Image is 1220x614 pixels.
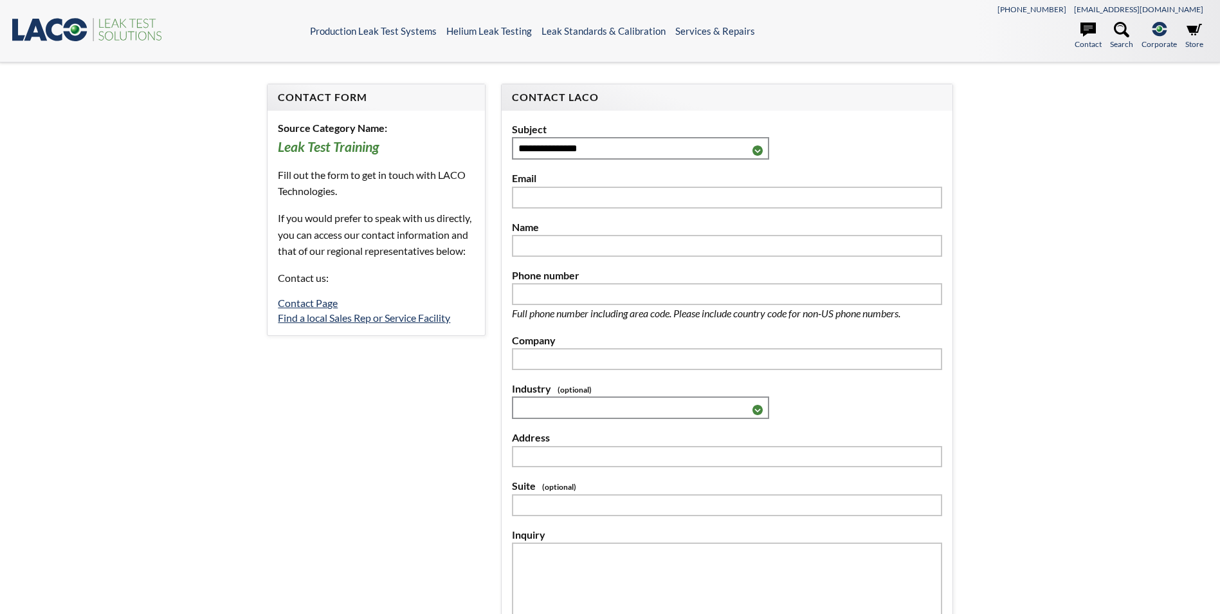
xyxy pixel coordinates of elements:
a: Contact [1075,22,1102,50]
p: Full phone number including area code. Please include country code for non-US phone numbers. [512,305,942,322]
label: Subject [512,121,942,138]
label: Inquiry [512,526,942,543]
a: [PHONE_NUMBER] [997,5,1066,14]
h4: Contact Form [278,91,474,104]
span: Corporate [1142,38,1177,50]
a: Helium Leak Testing [446,25,532,37]
h4: Contact LACO [512,91,942,104]
p: Contact us: [278,270,474,286]
a: Find a local Sales Rep or Service Facility [278,312,450,324]
p: Fill out the form to get in touch with LACO Technologies. [278,167,474,200]
b: Source Category Name: [278,122,387,134]
a: Contact Page [278,297,338,309]
p: If you would prefer to speak with us directly, you can access our contact information and that of... [278,210,474,259]
a: Services & Repairs [675,25,755,37]
label: Suite [512,478,942,494]
a: Production Leak Test Systems [310,25,437,37]
label: Industry [512,380,942,397]
label: Name [512,219,942,236]
label: Address [512,429,942,446]
a: [EMAIL_ADDRESS][DOMAIN_NAME] [1074,5,1203,14]
a: Leak Standards & Calibration [542,25,666,37]
a: Store [1185,22,1203,50]
label: Phone number [512,267,942,284]
label: Email [512,170,942,187]
a: Search [1110,22,1133,50]
h3: Leak Test Training [278,138,474,156]
label: Company [512,332,942,349]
